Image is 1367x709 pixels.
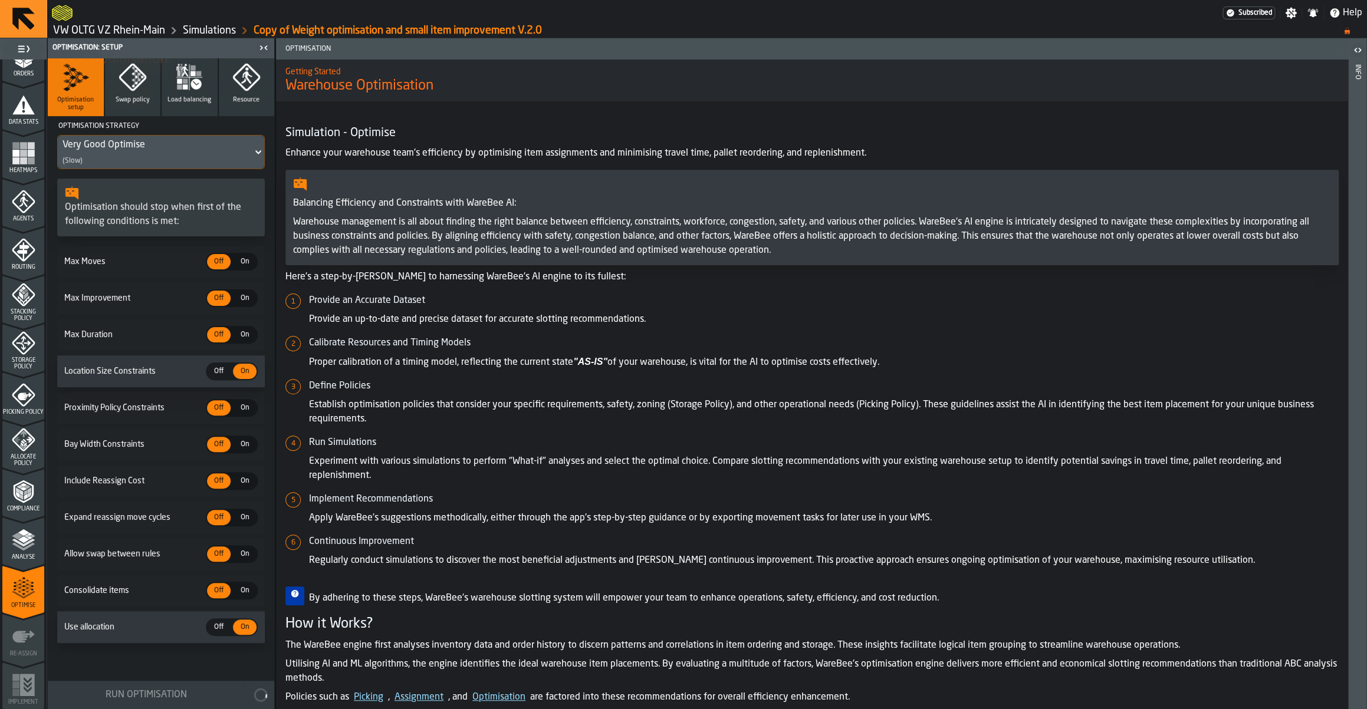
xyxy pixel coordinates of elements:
[285,615,1339,634] h3: How it Works?
[207,619,231,635] div: thumb
[63,138,248,152] div: DropdownMenuValue-10
[206,253,232,271] label: button-switch-multi-Off
[62,440,206,449] span: Bay Width Constraints
[2,662,44,709] li: menu Implement
[309,511,1339,525] p: Apply WareBee's suggestions methodically, either through the app's step-by-step guidance or by ex...
[206,545,232,563] label: button-switch-multi-Off
[62,513,206,522] span: Expand reassign move cycles
[2,554,44,560] span: Analyse
[309,535,1339,549] h5: Continuous Improvement
[62,549,206,559] span: Allow swap between rules
[2,130,44,177] li: menu Heatmaps
[209,366,228,377] span: Off
[2,565,44,612] li: menu Optimise
[233,546,257,562] div: thumb
[2,699,44,705] span: Implement
[206,289,232,307] label: button-switch-multi-Off
[206,399,232,417] label: button-switch-multi-Off
[207,546,231,562] div: thumb
[62,257,206,266] span: Max Moves
[63,157,83,165] div: (Slow)
[235,256,254,267] span: On
[233,327,257,342] div: thumb
[57,117,262,135] h4: Optimisation Strategy
[1349,41,1366,62] label: button-toggle-Open
[293,215,1331,258] p: Warehouse management is all about finding the right balance between efficiency, constraints, work...
[206,618,232,636] label: button-switch-multi-Off
[233,254,257,269] div: thumb
[285,125,1339,141] h4: Simulation - Optimise
[62,294,206,303] span: Max Improvement
[233,400,257,415] div: thumb
[2,71,44,77] span: Orders
[232,436,258,453] label: button-switch-multi-On
[2,216,44,222] span: Agents
[309,436,1339,450] h5: Run Simulations
[2,602,44,609] span: Optimise
[52,2,73,24] a: logo-header
[62,476,206,486] span: Include Reassign Cost
[2,420,44,467] li: menu Allocate Policy
[235,439,254,450] span: On
[285,638,1339,652] p: The WareBee engine first analyses inventory data and order history to discern patterns and correl...
[207,583,231,598] div: thumb
[233,364,257,379] div: thumb
[206,509,232,526] label: button-switch-multi-Off
[62,330,206,339] span: Max Duration
[233,437,257,452] div: thumb
[233,473,257,489] div: thumb
[281,45,814,53] span: Optimisation
[285,657,1339,685] p: Utilising AI and ML algorithms, the engine identifies the ideal warehouse item placements. By eva...
[2,167,44,174] span: Heatmaps
[2,324,44,371] li: menu Storage Policy
[1353,62,1362,706] div: Info
[233,510,257,525] div: thumb
[2,179,44,226] li: menu Agents
[2,469,44,516] li: menu Compliance
[209,256,228,267] span: Off
[309,294,1339,308] h5: Provide an Accurate Dataset
[209,403,228,413] span: Off
[285,65,1339,77] h2: Sub Title
[235,329,254,340] span: On
[232,618,258,636] label: button-switch-multi-On
[285,77,433,95] span: Warehouse Optimisation
[62,622,206,632] span: Use allocation
[2,506,44,512] span: Compliance
[232,399,258,417] label: button-switch-multi-On
[235,549,254,559] span: On
[232,289,258,307] label: button-switch-multi-On
[1343,6,1362,20] span: Help
[235,585,254,596] span: On
[207,400,231,415] div: thumb
[309,553,1339,568] p: Regularly conduct simulations to discover the most beneficial adjustments and [PERSON_NAME] conti...
[1302,7,1323,19] label: button-toggle-Notifications
[255,41,272,55] label: button-toggle-Close me
[62,367,206,376] span: Location Size Constraints
[116,96,150,104] span: Swap policy
[55,688,238,702] div: Run Optimisation
[235,512,254,523] span: On
[232,326,258,344] label: button-switch-multi-On
[2,651,44,657] span: Re-assign
[2,372,44,419] li: menu Picking Policy
[232,509,258,526] label: button-switch-multi-On
[1324,6,1367,20] label: button-toggle-Help
[233,619,257,635] div: thumb
[2,409,44,415] span: Picking Policy
[62,586,206,595] span: Consolidate items
[472,692,525,702] a: Optimisation
[209,549,228,559] span: Off
[207,291,231,306] div: thumb
[233,96,259,104] span: Resource
[52,44,123,52] span: Optimisation: Setup
[285,270,1339,284] p: Here's a step-by-[PERSON_NAME] to harnessing WareBee's AI engine to its fullest:
[52,24,1362,38] nav: Breadcrumb
[209,585,228,596] span: Off
[206,472,232,490] label: button-switch-multi-Off
[207,364,231,379] div: thumb
[2,357,44,370] span: Storage Policy
[1223,6,1275,19] div: Menu Subscription
[254,24,542,37] a: link-to-/wh/i/44979e6c-6f66-405e-9874-c1e29f02a54a/simulations/d378dc2f-6345-44a6-ab69-b417ca3ce62b
[232,362,258,380] label: button-switch-multi-On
